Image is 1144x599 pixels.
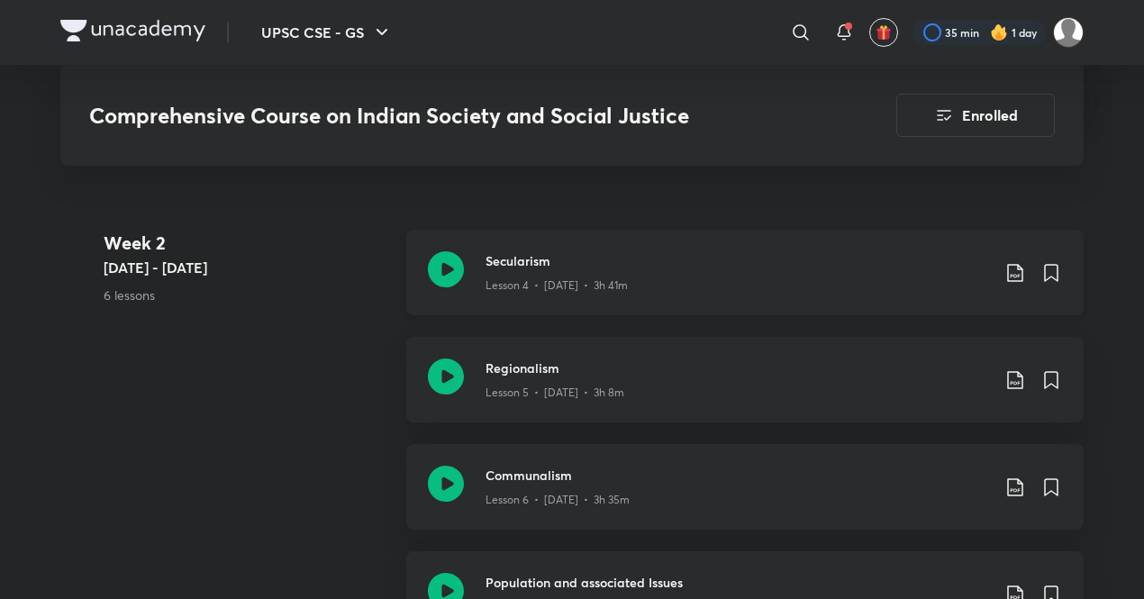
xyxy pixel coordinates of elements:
[896,94,1055,137] button: Enrolled
[406,444,1084,551] a: CommunalismLesson 6 • [DATE] • 3h 35m
[486,385,624,401] p: Lesson 5 • [DATE] • 3h 8m
[876,24,892,41] img: avatar
[486,573,990,592] h3: Population and associated Issues
[1053,17,1084,48] img: Gaurav Chauhan
[104,257,392,278] h5: [DATE] - [DATE]
[406,337,1084,444] a: RegionalismLesson 5 • [DATE] • 3h 8m
[406,230,1084,337] a: SecularismLesson 4 • [DATE] • 3h 41m
[486,251,990,270] h3: Secularism
[486,358,990,377] h3: Regionalism
[869,18,898,47] button: avatar
[250,14,404,50] button: UPSC CSE - GS
[486,277,628,294] p: Lesson 4 • [DATE] • 3h 41m
[486,466,990,485] h3: Communalism
[104,286,392,304] p: 6 lessons
[89,103,794,129] h3: Comprehensive Course on Indian Society and Social Justice
[990,23,1008,41] img: streak
[486,492,630,508] p: Lesson 6 • [DATE] • 3h 35m
[60,20,205,46] a: Company Logo
[104,230,392,257] h4: Week 2
[60,20,205,41] img: Company Logo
